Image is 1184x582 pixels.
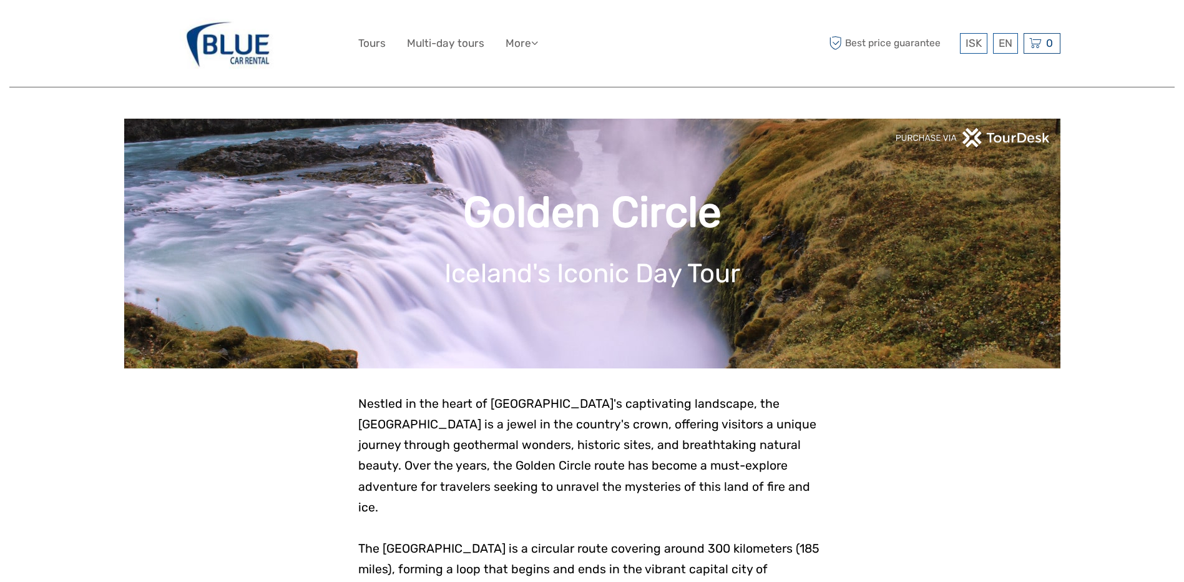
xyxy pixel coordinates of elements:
[966,37,982,49] span: ISK
[826,33,957,54] span: Best price guarantee
[993,33,1018,54] div: EN
[895,128,1051,147] img: PurchaseViaTourDeskwhite.png
[143,258,1042,289] h1: Iceland's Iconic Day Tour
[1044,37,1055,49] span: 0
[407,34,484,52] a: Multi-day tours
[180,9,276,77] img: 327-f1504865-485a-4622-b32e-96dd980bccfc_logo_big.jpg
[506,34,538,52] a: More
[358,34,386,52] a: Tours
[143,187,1042,238] h1: Golden Circle
[358,397,816,515] span: Nestled in the heart of [GEOGRAPHIC_DATA]'s captivating landscape, the [GEOGRAPHIC_DATA] is a jew...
